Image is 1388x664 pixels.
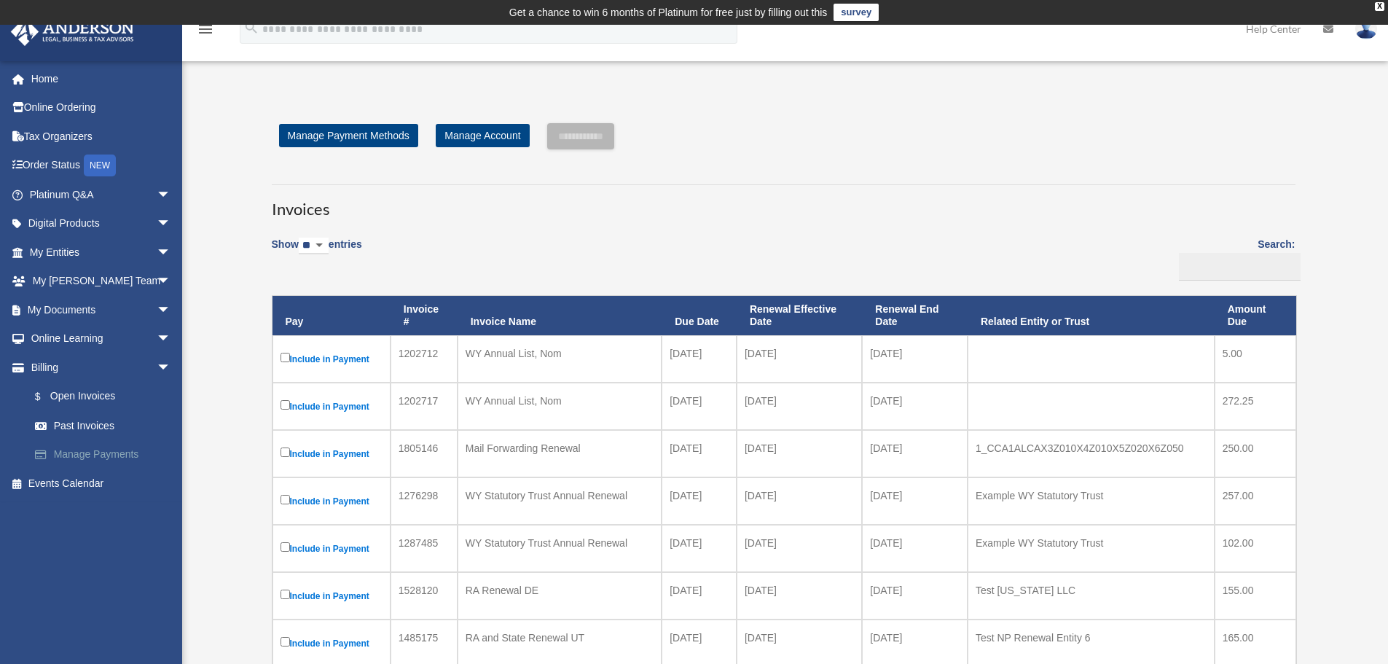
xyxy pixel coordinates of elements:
[391,430,458,477] td: 1805146
[157,353,186,383] span: arrow_drop_down
[737,477,862,525] td: [DATE]
[7,17,138,46] img: Anderson Advisors Platinum Portal
[662,335,737,383] td: [DATE]
[466,533,654,553] div: WY Statutory Trust Annual Renewal
[737,525,862,572] td: [DATE]
[391,525,458,572] td: 1287485
[466,628,654,648] div: RA and State Renewal UT
[10,180,193,209] a: Platinum Q&Aarrow_drop_down
[10,151,193,181] a: Order StatusNEW
[272,296,391,335] th: Pay: activate to sort column descending
[10,64,193,93] a: Home
[157,324,186,354] span: arrow_drop_down
[10,93,193,122] a: Online Ordering
[968,572,1215,620] td: Test [US_STATE] LLC
[281,590,290,599] input: Include in Payment
[391,477,458,525] td: 1276298
[10,122,193,151] a: Tax Organizers
[1215,383,1296,430] td: 272.25
[1355,18,1377,39] img: User Pic
[466,438,654,458] div: Mail Forwarding Renewal
[272,235,362,269] label: Show entries
[10,238,193,267] a: My Entitiesarrow_drop_down
[281,445,383,463] label: Include in Payment
[43,388,50,406] span: $
[20,440,193,469] a: Manage Payments
[737,430,862,477] td: [DATE]
[466,485,654,506] div: WY Statutory Trust Annual Renewal
[281,539,383,558] label: Include in Payment
[466,391,654,411] div: WY Annual List, Nom
[281,637,290,647] input: Include in Payment
[197,20,214,38] i: menu
[281,400,290,410] input: Include in Payment
[862,296,968,335] th: Renewal End Date: activate to sort column ascending
[197,26,214,38] a: menu
[862,335,968,383] td: [DATE]
[662,430,737,477] td: [DATE]
[737,335,862,383] td: [DATE]
[436,124,529,147] a: Manage Account
[862,430,968,477] td: [DATE]
[662,525,737,572] td: [DATE]
[1215,572,1296,620] td: 155.00
[281,353,290,362] input: Include in Payment
[281,495,290,504] input: Include in Payment
[737,383,862,430] td: [DATE]
[466,580,654,601] div: RA Renewal DE
[20,411,193,440] a: Past Invoices
[157,295,186,325] span: arrow_drop_down
[662,572,737,620] td: [DATE]
[272,184,1295,221] h3: Invoices
[391,335,458,383] td: 1202712
[862,525,968,572] td: [DATE]
[279,124,418,147] a: Manage Payment Methods
[84,155,116,176] div: NEW
[281,492,383,510] label: Include in Payment
[1215,335,1296,383] td: 5.00
[968,296,1215,335] th: Related Entity or Trust: activate to sort column ascending
[157,209,186,239] span: arrow_drop_down
[10,295,193,324] a: My Documentsarrow_drop_down
[157,238,186,267] span: arrow_drop_down
[391,572,458,620] td: 1528120
[20,382,186,412] a: $Open Invoices
[157,267,186,297] span: arrow_drop_down
[509,4,828,21] div: Get a chance to win 6 months of Platinum for free just by filling out this
[10,324,193,354] a: Online Learningarrow_drop_down
[1215,477,1296,525] td: 257.00
[862,477,968,525] td: [DATE]
[281,397,383,415] label: Include in Payment
[10,353,193,382] a: Billingarrow_drop_down
[968,430,1215,477] td: 1_CCA1ALCAX3Z010X4Z010X5Z020X6Z050
[834,4,879,21] a: survey
[662,383,737,430] td: [DATE]
[737,572,862,620] td: [DATE]
[1179,253,1301,281] input: Search:
[1174,235,1295,281] label: Search:
[157,180,186,210] span: arrow_drop_down
[968,477,1215,525] td: Example WY Statutory Trust
[243,20,259,36] i: search
[281,634,383,652] label: Include in Payment
[662,477,737,525] td: [DATE]
[281,350,383,368] label: Include in Payment
[10,209,193,238] a: Digital Productsarrow_drop_down
[281,448,290,457] input: Include in Payment
[968,525,1215,572] td: Example WY Statutory Trust
[391,296,458,335] th: Invoice #: activate to sort column ascending
[391,383,458,430] td: 1202717
[466,343,654,364] div: WY Annual List, Nom
[10,469,193,498] a: Events Calendar
[862,383,968,430] td: [DATE]
[10,267,193,296] a: My [PERSON_NAME] Teamarrow_drop_down
[1215,296,1296,335] th: Amount Due: activate to sort column ascending
[1215,430,1296,477] td: 250.00
[281,587,383,605] label: Include in Payment
[662,296,737,335] th: Due Date: activate to sort column ascending
[737,296,862,335] th: Renewal Effective Date: activate to sort column ascending
[862,572,968,620] td: [DATE]
[1215,525,1296,572] td: 102.00
[299,238,329,254] select: Showentries
[281,542,290,552] input: Include in Payment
